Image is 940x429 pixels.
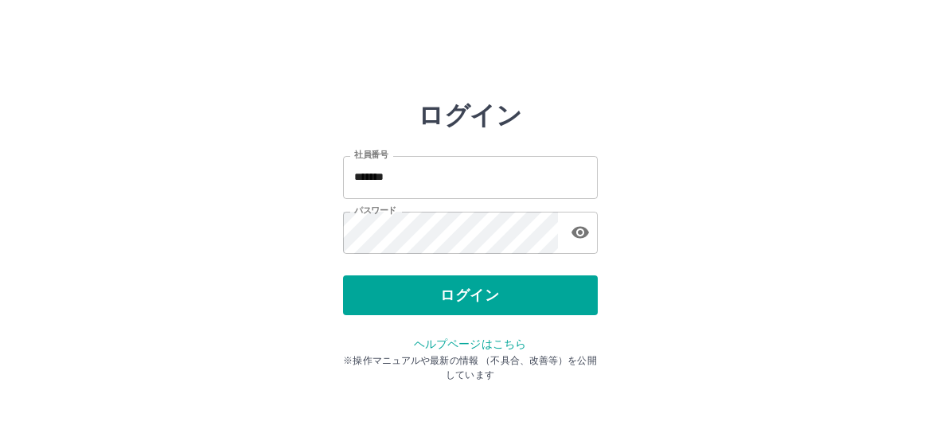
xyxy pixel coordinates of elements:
[354,205,396,216] label: パスワード
[418,100,522,131] h2: ログイン
[414,337,526,350] a: ヘルプページはこちら
[354,149,388,161] label: 社員番号
[343,353,598,382] p: ※操作マニュアルや最新の情報 （不具合、改善等）を公開しています
[343,275,598,315] button: ログイン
